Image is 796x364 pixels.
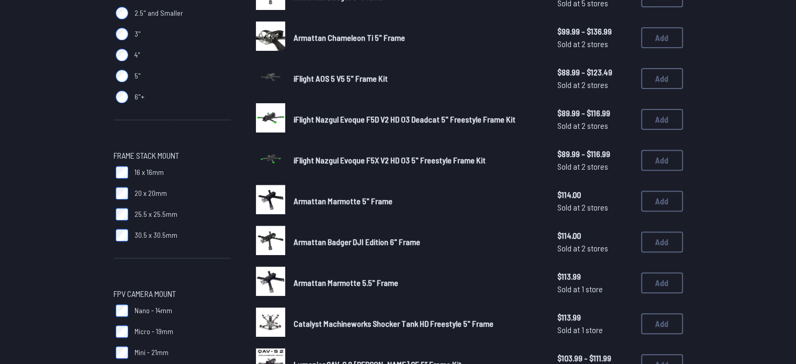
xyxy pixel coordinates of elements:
input: 4" [116,49,128,61]
a: image [256,62,285,95]
span: Armattan Marmotte 5" Frame [294,196,393,206]
span: Armattan Badger DJI Edition 6" Frame [294,237,420,247]
a: image [256,21,285,54]
span: $99.99 - $136.99 [557,25,633,38]
input: 2.5" and Smaller [116,7,128,19]
input: 25.5 x 25.5mm [116,208,128,220]
a: Armattan Badger DJI Edition 6" Frame [294,236,541,248]
a: iFlight Nazgul Evoque F5D V2 HD O3 Deadcat 5" Freestyle Frame Kit [294,113,541,126]
span: iFlight Nazgul Evoque F5X V2 HD O3 5" Freestyle Frame Kit [294,155,486,165]
span: 2.5" and Smaller [134,8,183,18]
span: Sold at 2 stores [557,79,633,91]
a: image [256,226,285,258]
input: Nano - 14mm [116,304,128,317]
span: Armattan Chameleon Ti 5" Frame [294,32,405,42]
span: Sold at 2 stores [557,201,633,214]
a: image [256,103,285,136]
input: 5" [116,70,128,82]
button: Add [641,109,683,130]
button: Add [641,231,683,252]
a: image [256,307,285,340]
img: image [256,21,285,51]
span: 20 x 20mm [134,188,167,198]
img: image [256,267,285,296]
img: image [256,144,285,173]
a: Armattan Marmotte 5.5" Frame [294,277,541,289]
span: $113.99 [557,311,633,324]
span: $114.00 [557,189,633,201]
img: image [256,103,285,133]
span: Frame Stack Mount [114,149,179,162]
span: $114.00 [557,229,633,242]
input: 3" [116,28,128,40]
button: Add [641,68,683,89]
span: Armattan Marmotte 5.5" Frame [294,278,398,288]
span: $113.99 [557,270,633,283]
a: iFlight AOS 5 V5 5" Frame Kit [294,72,541,85]
span: 5" [134,71,141,81]
span: Sold at 1 store [557,283,633,295]
span: 3" [134,29,141,39]
button: Add [641,313,683,334]
span: Sold at 1 store [557,324,633,336]
span: $89.99 - $116.99 [557,148,633,160]
span: Sold at 2 stores [557,38,633,50]
span: Micro - 19mm [134,326,173,337]
span: FPV Camera Mount [114,288,176,300]
span: Mini - 21mm [134,347,169,358]
a: iFlight Nazgul Evoque F5X V2 HD O3 5" Freestyle Frame Kit [294,154,541,167]
span: $89.99 - $116.99 [557,107,633,119]
span: 4" [134,50,140,60]
button: Add [641,27,683,48]
img: image [256,307,285,337]
a: image [256,185,285,217]
input: 20 x 20mm [116,187,128,200]
span: Catalyst Machineworks Shocker Tank HD Freestyle 5" Frame [294,318,494,328]
img: image [256,226,285,255]
a: image [256,144,285,177]
input: Micro - 19mm [116,325,128,338]
span: Sold at 2 stores [557,242,633,255]
span: Sold at 2 stores [557,160,633,173]
button: Add [641,272,683,293]
span: 25.5 x 25.5mm [134,209,177,219]
a: image [256,267,285,299]
img: image [256,185,285,214]
button: Add [641,150,683,171]
span: iFlight Nazgul Evoque F5D V2 HD O3 Deadcat 5" Freestyle Frame Kit [294,114,515,124]
a: Catalyst Machineworks Shocker Tank HD Freestyle 5" Frame [294,317,541,330]
a: Armattan Marmotte 5" Frame [294,195,541,207]
span: iFlight AOS 5 V5 5" Frame Kit [294,73,388,83]
input: 6"+ [116,91,128,103]
span: $88.99 - $123.49 [557,66,633,79]
img: image [256,62,285,92]
span: Sold at 2 stores [557,119,633,132]
span: 6"+ [134,92,144,102]
span: Nano - 14mm [134,305,172,316]
button: Add [641,191,683,212]
input: Mini - 21mm [116,346,128,359]
span: 30.5 x 30.5mm [134,230,177,240]
span: 16 x 16mm [134,167,164,178]
input: 30.5 x 30.5mm [116,229,128,241]
a: Armattan Chameleon Ti 5" Frame [294,31,541,44]
input: 16 x 16mm [116,166,128,179]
